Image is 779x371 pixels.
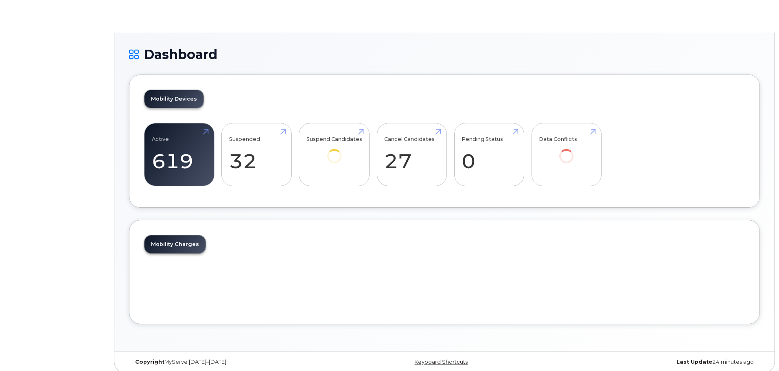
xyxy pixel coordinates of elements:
[129,359,339,365] div: MyServe [DATE]–[DATE]
[414,359,468,365] a: Keyboard Shortcuts
[152,128,207,182] a: Active 619
[229,128,284,182] a: Suspended 32
[384,128,439,182] a: Cancel Candidates 27
[144,90,204,108] a: Mobility Devices
[306,128,362,175] a: Suspend Candidates
[144,235,206,253] a: Mobility Charges
[462,128,516,182] a: Pending Status 0
[135,359,164,365] strong: Copyright
[549,359,760,365] div: 24 minutes ago
[129,47,760,61] h1: Dashboard
[676,359,712,365] strong: Last Update
[539,128,594,175] a: Data Conflicts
